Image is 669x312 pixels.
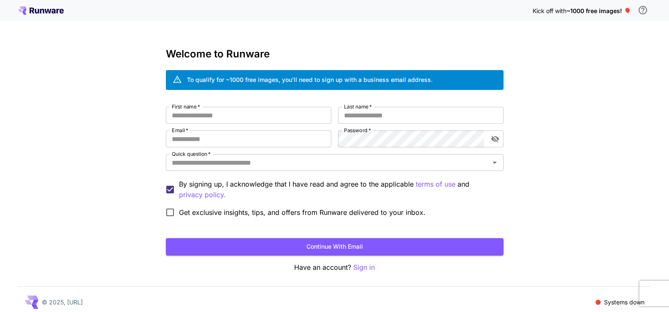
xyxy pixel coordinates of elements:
p: privacy policy. [179,190,226,200]
button: Continue with email [166,238,504,255]
label: Quick question [172,150,211,157]
button: In order to qualify for free credit, you need to sign up with a business email address and click ... [634,2,651,19]
span: ~1000 free images! 🎈 [566,7,631,14]
p: Have an account? [166,262,504,273]
p: © 2025, [URL] [42,298,83,307]
label: Password [344,127,371,134]
button: Open [489,157,501,168]
p: Systems down [604,298,645,307]
h3: Welcome to Runware [166,48,504,60]
span: Get exclusive insights, tips, and offers from Runware delivered to your inbox. [179,207,425,217]
label: Last name [344,103,372,110]
button: toggle password visibility [488,131,503,147]
button: By signing up, I acknowledge that I have read and agree to the applicable and privacy policy. [416,179,455,190]
div: To qualify for ~1000 free images, you’ll need to sign up with a business email address. [187,75,433,84]
label: Email [172,127,188,134]
span: Kick off with [533,7,566,14]
button: Sign in [353,262,375,273]
label: First name [172,103,200,110]
p: terms of use [416,179,455,190]
button: By signing up, I acknowledge that I have read and agree to the applicable terms of use and [179,190,226,200]
p: By signing up, I acknowledge that I have read and agree to the applicable and [179,179,497,200]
